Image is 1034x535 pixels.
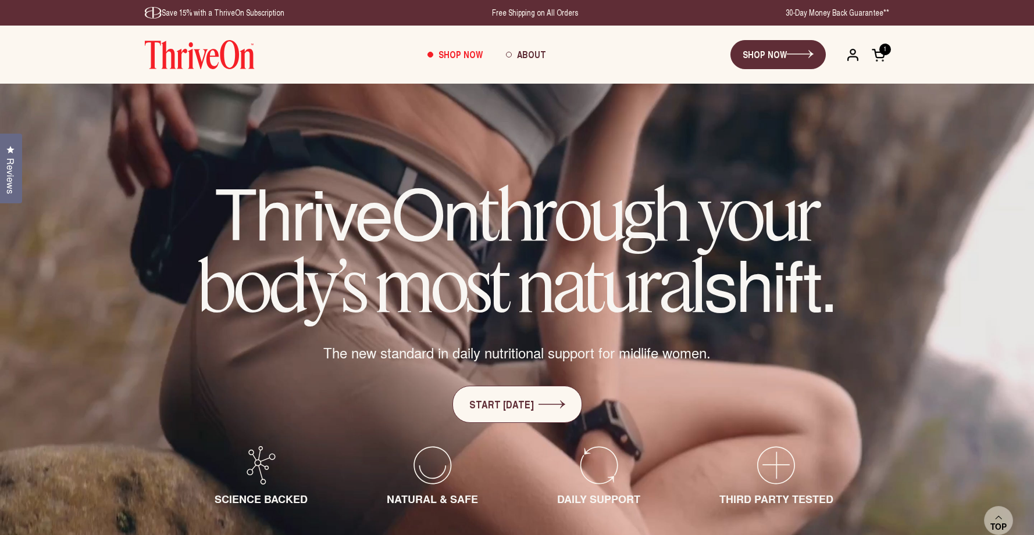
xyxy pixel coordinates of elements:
[438,48,483,61] span: Shop Now
[168,177,866,319] h1: ThriveOn shift.
[416,39,494,70] a: Shop Now
[557,491,640,507] span: DAILY SUPPORT
[3,158,18,194] span: Reviews
[990,522,1007,532] span: Top
[323,343,711,362] span: The new standard in daily nutritional support for midlife women.
[494,39,558,70] a: About
[145,7,284,19] p: Save 15% with a ThriveOn Subscription
[387,491,478,507] span: NATURAL & SAFE
[492,7,578,19] p: Free Shipping on All Orders
[198,170,819,329] em: through your body’s most natural
[215,491,308,507] span: SCIENCE BACKED
[719,491,833,507] span: THIRD PARTY TESTED
[730,40,826,69] a: SHOP NOW
[452,386,582,423] a: START [DATE]
[517,48,546,61] span: About
[786,7,889,19] p: 30-Day Money Back Guarantee**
